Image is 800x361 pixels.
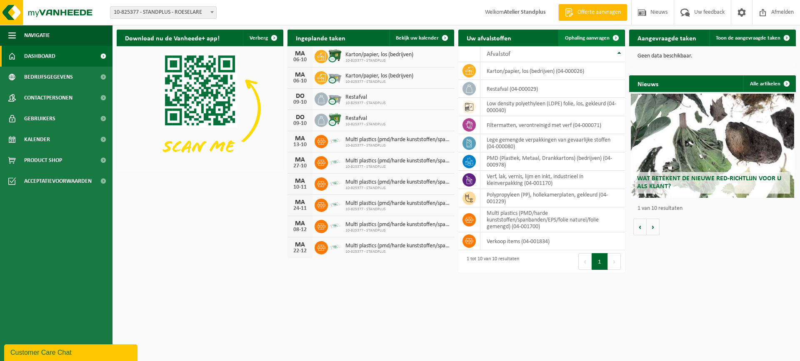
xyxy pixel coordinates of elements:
[345,228,450,233] span: 10-825377 - STANDPLUS
[292,72,308,78] div: MA
[629,30,705,46] h2: Aangevraagde taken
[243,30,282,46] button: Verberg
[328,91,342,105] img: WB-2500-CU
[292,50,308,57] div: MA
[24,150,62,171] span: Product Shop
[480,207,625,232] td: multi plastics (PMD/harde kunststoffen/spanbanden/EPS/folie naturel/folie gemengd) (04-001700)
[292,227,308,233] div: 08-12
[4,343,139,361] iframe: chat widget
[565,35,610,41] span: Ophaling aanvragen
[292,121,308,127] div: 09-10
[345,101,386,106] span: 10-825377 - STANDPLUS
[24,46,55,67] span: Dashboard
[292,248,308,254] div: 22-12
[110,6,217,19] span: 10-825377 - STANDPLUS - ROESELARE
[345,58,413,63] span: 10-825377 - STANDPLUS
[345,94,386,101] span: Restafval
[328,134,342,148] img: LP-SK-00500-LPE-16
[328,70,342,84] img: WB-2500-CU
[292,78,308,84] div: 06-10
[637,206,792,212] p: 1 van 10 resultaten
[345,80,413,85] span: 10-825377 - STANDPLUS
[345,73,413,80] span: Karton/papier, los (bedrijven)
[558,30,624,46] a: Ophaling aanvragen
[328,112,342,127] img: WB-0770-CU
[345,243,450,249] span: Multi plastics (pmd/harde kunststoffen/spanbanden/eps/folie naturel/folie gemeng...
[487,51,510,57] span: Afvalstof
[396,35,439,41] span: Bekijk uw kalender
[345,143,450,148] span: 10-825377 - STANDPLUS
[292,93,308,100] div: DO
[462,252,519,271] div: 1 tot 10 van 10 resultaten
[458,30,520,46] h2: Uw afvalstoffen
[480,116,625,134] td: filtermatten, verontreinigd met verf (04-000071)
[716,35,780,41] span: Toon de aangevraagde taken
[328,49,342,63] img: WB-1100-CU
[345,179,450,186] span: Multi plastics (pmd/harde kunststoffen/spanbanden/eps/folie naturel/folie gemeng...
[629,75,667,92] h2: Nieuws
[117,46,283,171] img: Download de VHEPlus App
[480,134,625,152] td: lege gemengde verpakkingen van gevaarlijke stoffen (04-000080)
[110,7,216,18] span: 10-825377 - STANDPLUS - ROESELARE
[328,155,342,169] img: LP-SK-00500-LPE-16
[292,241,308,248] div: MA
[292,178,308,184] div: MA
[709,30,795,46] a: Toon de aangevraagde taken
[389,30,453,46] a: Bekijk uw kalender
[480,189,625,207] td: polypropyleen (PP), hollekamerplaten, gekleurd (04-001229)
[292,57,308,63] div: 06-10
[292,135,308,142] div: MA
[637,53,787,59] p: Geen data beschikbaar.
[287,30,354,46] h2: Ingeplande taken
[608,253,621,270] button: Next
[578,253,592,270] button: Previous
[480,171,625,189] td: verf, lak, vernis, lijm en inkt, industrieel in kleinverpakking (04-001170)
[345,52,413,58] span: Karton/papier, los (bedrijven)
[292,142,308,148] div: 13-10
[292,100,308,105] div: 09-10
[743,75,795,92] a: Alle artikelen
[345,249,450,254] span: 10-825377 - STANDPLUS
[631,94,794,198] a: Wat betekent de nieuwe RED-richtlijn voor u als klant?
[24,67,73,87] span: Bedrijfsgegevens
[345,222,450,228] span: Multi plastics (pmd/harde kunststoffen/spanbanden/eps/folie naturel/folie gemeng...
[292,163,308,169] div: 27-10
[480,80,625,98] td: restafval (04-000029)
[24,129,50,150] span: Kalender
[504,9,546,15] strong: Atelier Standplus
[592,253,608,270] button: 1
[633,219,647,235] button: Vorige
[328,240,342,254] img: LP-SK-00500-LPE-16
[292,157,308,163] div: MA
[480,98,625,116] td: low density polyethyleen (LDPE) folie, los, gekleurd (04-000040)
[292,184,308,190] div: 10-11
[345,207,450,212] span: 10-825377 - STANDPLUS
[345,186,450,191] span: 10-825377 - STANDPLUS
[345,137,450,143] span: Multi plastics (pmd/harde kunststoffen/spanbanden/eps/folie naturel/folie gemeng...
[328,176,342,190] img: LP-SK-00500-LPE-16
[24,25,50,46] span: Navigatie
[345,200,450,207] span: Multi plastics (pmd/harde kunststoffen/spanbanden/eps/folie naturel/folie gemeng...
[24,108,55,129] span: Gebruikers
[328,219,342,233] img: LP-SK-00500-LPE-16
[558,4,627,21] a: Offerte aanvragen
[24,87,72,108] span: Contactpersonen
[345,115,386,122] span: Restafval
[575,8,623,17] span: Offerte aanvragen
[250,35,268,41] span: Verberg
[24,171,92,192] span: Acceptatievoorwaarden
[328,197,342,212] img: LP-SK-00500-LPE-16
[345,158,450,164] span: Multi plastics (pmd/harde kunststoffen/spanbanden/eps/folie naturel/folie gemeng...
[480,232,625,250] td: verkoop items (04-001834)
[480,152,625,171] td: PMD (Plastiek, Metaal, Drankkartons) (bedrijven) (04-000978)
[637,175,781,190] span: Wat betekent de nieuwe RED-richtlijn voor u als klant?
[480,62,625,80] td: karton/papier, los (bedrijven) (04-000026)
[345,122,386,127] span: 10-825377 - STANDPLUS
[647,219,660,235] button: Volgende
[292,206,308,212] div: 24-11
[117,30,228,46] h2: Download nu de Vanheede+ app!
[292,220,308,227] div: MA
[292,114,308,121] div: DO
[292,199,308,206] div: MA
